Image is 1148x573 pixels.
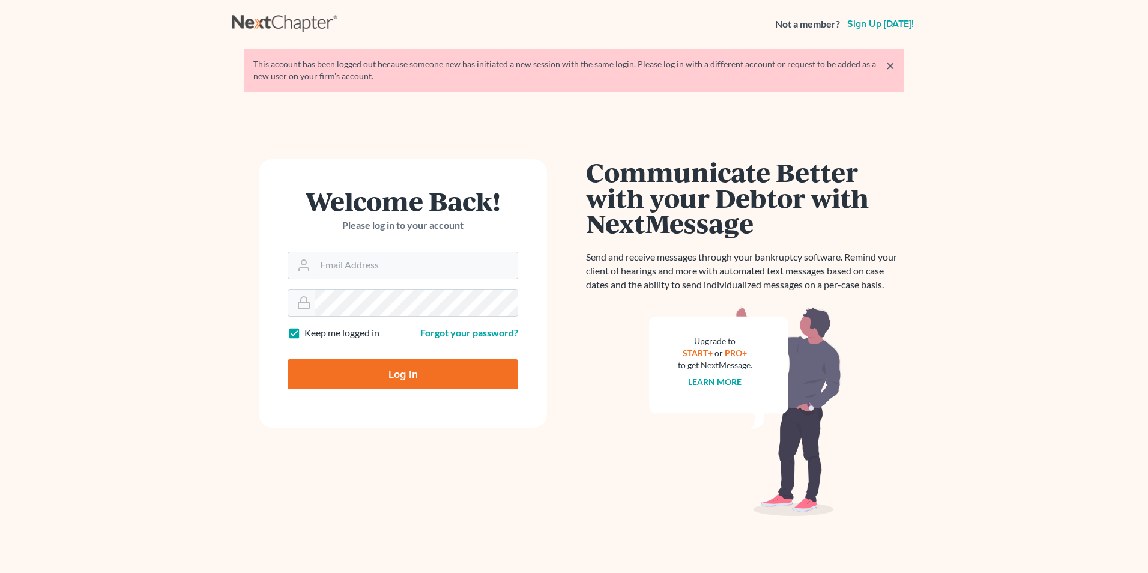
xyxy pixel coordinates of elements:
h1: Communicate Better with your Debtor with NextMessage [586,159,904,236]
input: Log In [288,359,518,389]
a: × [886,58,895,73]
span: or [715,348,724,358]
strong: Not a member? [775,17,840,31]
a: Forgot your password? [420,327,518,338]
div: to get NextMessage. [678,359,752,371]
a: Learn more [689,377,742,387]
label: Keep me logged in [304,326,379,340]
div: Upgrade to [678,335,752,347]
h1: Welcome Back! [288,188,518,214]
a: PRO+ [725,348,748,358]
div: This account has been logged out because someone new has initiated a new session with the same lo... [253,58,895,82]
input: Email Address [315,252,518,279]
img: nextmessage_bg-59042aed3d76b12b5cd301f8e5b87938c9018125f34e5fa2b7a6b67550977c72.svg [649,306,841,517]
a: START+ [683,348,713,358]
p: Please log in to your account [288,219,518,232]
a: Sign up [DATE]! [845,19,916,29]
p: Send and receive messages through your bankruptcy software. Remind your client of hearings and mo... [586,250,904,292]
